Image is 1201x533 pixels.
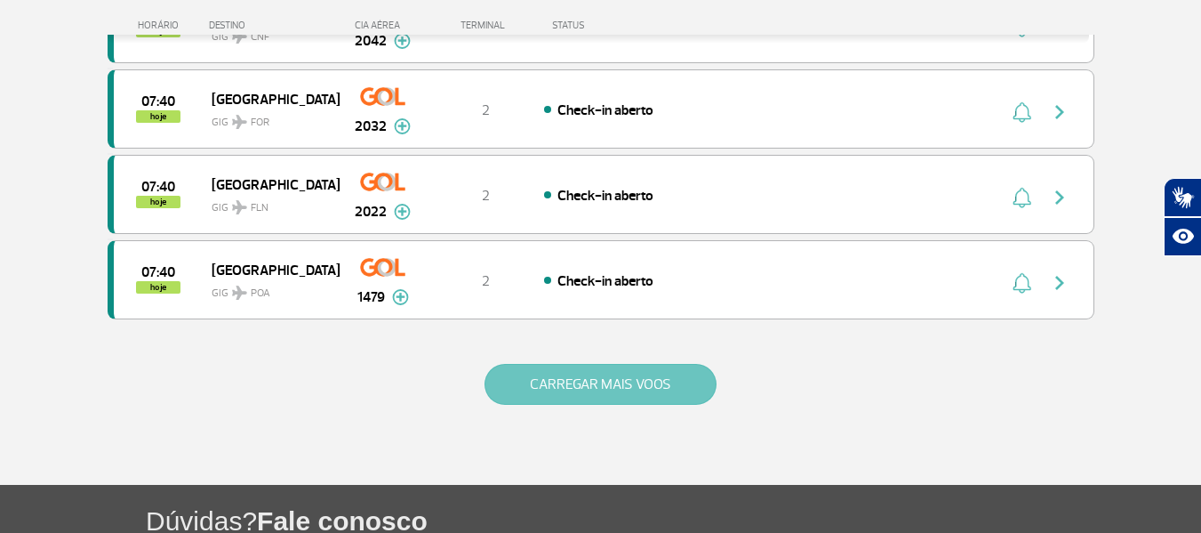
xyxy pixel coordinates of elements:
div: CIA AÉREA [339,20,428,31]
span: 2025-09-25 07:40:00 [141,266,175,279]
img: mais-info-painel-voo.svg [392,289,409,305]
img: mais-info-painel-voo.svg [394,204,411,220]
span: hoje [136,110,180,123]
img: destiny_airplane.svg [232,286,247,300]
span: Check-in aberto [557,187,653,205]
span: FOR [251,115,269,131]
span: GIG [212,105,325,131]
span: 2 [482,272,490,290]
img: seta-direita-painel-voo.svg [1049,272,1070,294]
button: Abrir tradutor de língua de sinais. [1164,178,1201,217]
div: TERMINAL [428,20,543,31]
div: HORÁRIO [113,20,210,31]
div: DESTINO [209,20,339,31]
span: 2022 [355,201,387,222]
span: 2032 [355,116,387,137]
span: [GEOGRAPHIC_DATA] [212,258,325,281]
img: seta-direita-painel-voo.svg [1049,187,1070,208]
span: Check-in aberto [557,101,653,119]
img: seta-direita-painel-voo.svg [1049,101,1070,123]
button: CARREGAR MAIS VOOS [484,364,717,405]
img: destiny_airplane.svg [232,115,247,129]
span: 2025-09-25 07:40:00 [141,181,175,193]
span: 2 [482,101,490,119]
span: Check-in aberto [557,272,653,290]
span: hoje [136,281,180,294]
span: [GEOGRAPHIC_DATA] [212,87,325,110]
span: 2025-09-25 07:40:00 [141,95,175,108]
img: mais-info-painel-voo.svg [394,118,411,134]
span: [GEOGRAPHIC_DATA] [212,173,325,196]
span: hoje [136,196,180,208]
img: sino-painel-voo.svg [1013,101,1031,123]
img: destiny_airplane.svg [232,200,247,214]
span: POA [251,286,270,302]
img: sino-painel-voo.svg [1013,272,1031,294]
img: sino-painel-voo.svg [1013,187,1031,208]
span: GIG [212,190,325,216]
div: STATUS [543,20,688,31]
span: 2 [482,187,490,205]
button: Abrir recursos assistivos. [1164,217,1201,256]
span: 1479 [357,287,385,308]
span: FLN [251,200,268,216]
div: Plugin de acessibilidade da Hand Talk. [1164,178,1201,256]
span: GIG [212,276,325,302]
